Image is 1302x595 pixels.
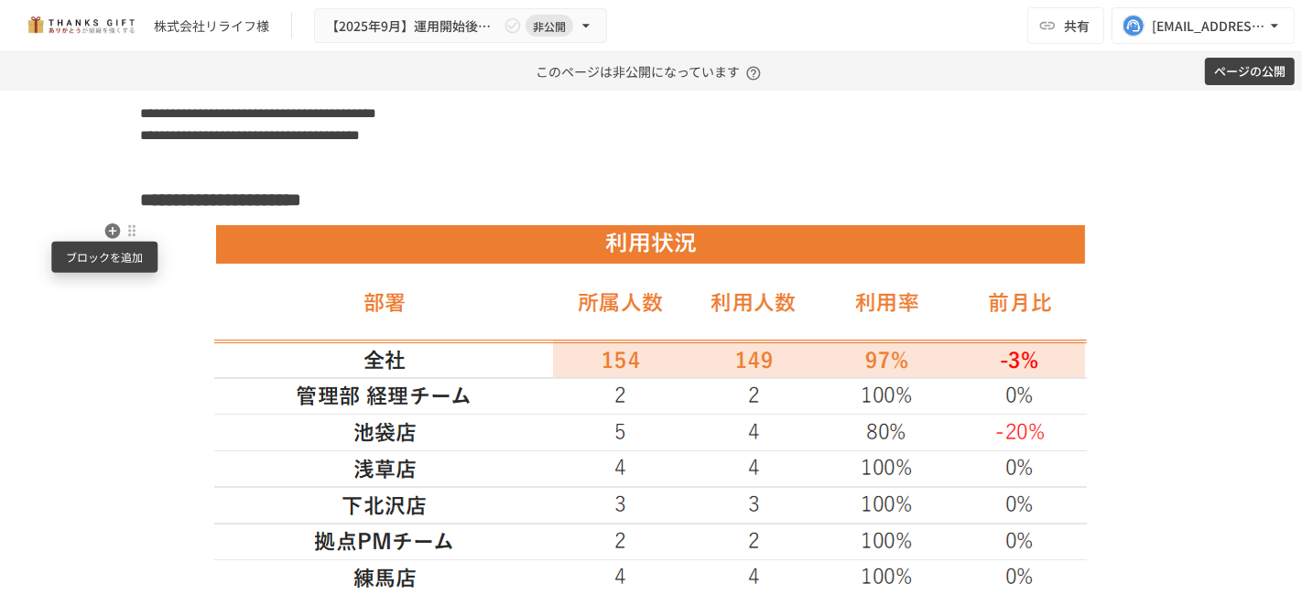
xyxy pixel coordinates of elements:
div: 株式会社リライフ様 [154,16,269,36]
button: ページの公開 [1205,58,1295,86]
button: [EMAIL_ADDRESS][DOMAIN_NAME] [1112,7,1295,44]
button: 【2025年9月】運用開始後振り返りミーティング非公開 [314,8,607,44]
p: このページは非公開になっています [537,52,766,91]
span: 非公開 [526,16,573,36]
img: mMP1OxWUAhQbsRWCurg7vIHe5HqDpP7qZo7fRoNLXQh [22,11,139,40]
span: 共有 [1064,16,1090,36]
button: 共有 [1027,7,1104,44]
div: ブロックを追加 [51,242,157,273]
span: 【2025年9月】運用開始後振り返りミーティング [326,15,500,38]
div: [EMAIL_ADDRESS][DOMAIN_NAME] [1152,15,1265,38]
